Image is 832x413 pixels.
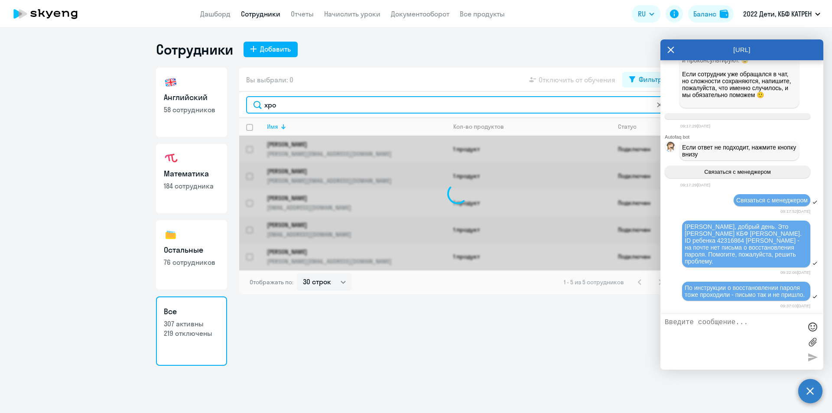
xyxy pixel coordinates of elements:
span: RU [638,9,646,19]
time: 09:22:06[DATE] [780,270,810,275]
p: 219 отключены [164,328,219,338]
span: Связаться с менеджером [704,169,770,175]
img: math [164,152,178,166]
div: Кол-во продуктов [453,123,611,130]
div: Кол-во продуктов [453,123,504,130]
a: Все продукты [460,10,505,18]
span: Если ответ не подходит, нажмите кнопку внизу [682,144,798,158]
div: Фильтр [639,74,662,85]
h3: Остальные [164,244,219,256]
a: Остальные76 сотрудников [156,220,227,289]
img: others [164,228,178,242]
h3: Английский [164,92,219,103]
button: Балансbalance [688,5,734,23]
p: 76 сотрудников [164,257,219,267]
div: Добавить [260,44,291,54]
button: Фильтр [622,72,669,88]
a: Отчеты [291,10,314,18]
p: 184 сотрудника [164,181,219,191]
img: balance [720,10,728,18]
h3: Все [164,306,219,317]
div: Статус [618,123,637,130]
span: По инструкции о восстановлении пароля тоже проходили - письмо так и не пришло. [685,284,805,298]
time: 09:37:03[DATE] [780,303,810,308]
span: [PERSON_NAME], добрый день. Это [PERSON_NAME] КБФ [PERSON_NAME]. ID ребенка 42316864 [PERSON_NAME... [685,223,803,265]
div: Статус [618,123,676,130]
button: RU [632,5,660,23]
div: Autofaq bot [665,134,823,140]
div: Имя [267,123,446,130]
h1: Сотрудники [156,41,233,58]
time: 09:17:29[DATE] [680,124,710,128]
span: Отображать по: [250,278,293,286]
a: Английский58 сотрудников [156,68,227,137]
a: Математика184 сотрудника [156,144,227,213]
span: Связаться с менеджером [736,197,808,204]
button: Добавить [244,42,298,57]
button: Связаться с менеджером [665,166,810,178]
h3: Математика [164,168,219,179]
input: Поиск по имени, email, продукту или статусу [246,96,669,114]
time: 09:17:52[DATE] [780,209,810,214]
img: english [164,75,178,89]
a: Начислить уроки [324,10,380,18]
div: Баланс [693,9,716,19]
p: 58 сотрудников [164,105,219,114]
p: 307 активны [164,319,219,328]
span: Вы выбрали: 0 [246,75,293,85]
p: 2022 Дети, КБФ КАТРЕН [743,9,812,19]
a: Сотрудники [241,10,280,18]
span: 1 - 5 из 5 сотрудников [564,278,624,286]
img: bot avatar [665,142,676,154]
button: 2022 Дети, КБФ КАТРЕН [739,3,825,24]
a: Дашборд [200,10,231,18]
a: Документооборот [391,10,449,18]
a: Все307 активны219 отключены [156,296,227,366]
time: 09:17:29[DATE] [680,182,710,187]
label: Лимит 10 файлов [806,335,819,348]
div: Имя [267,123,278,130]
